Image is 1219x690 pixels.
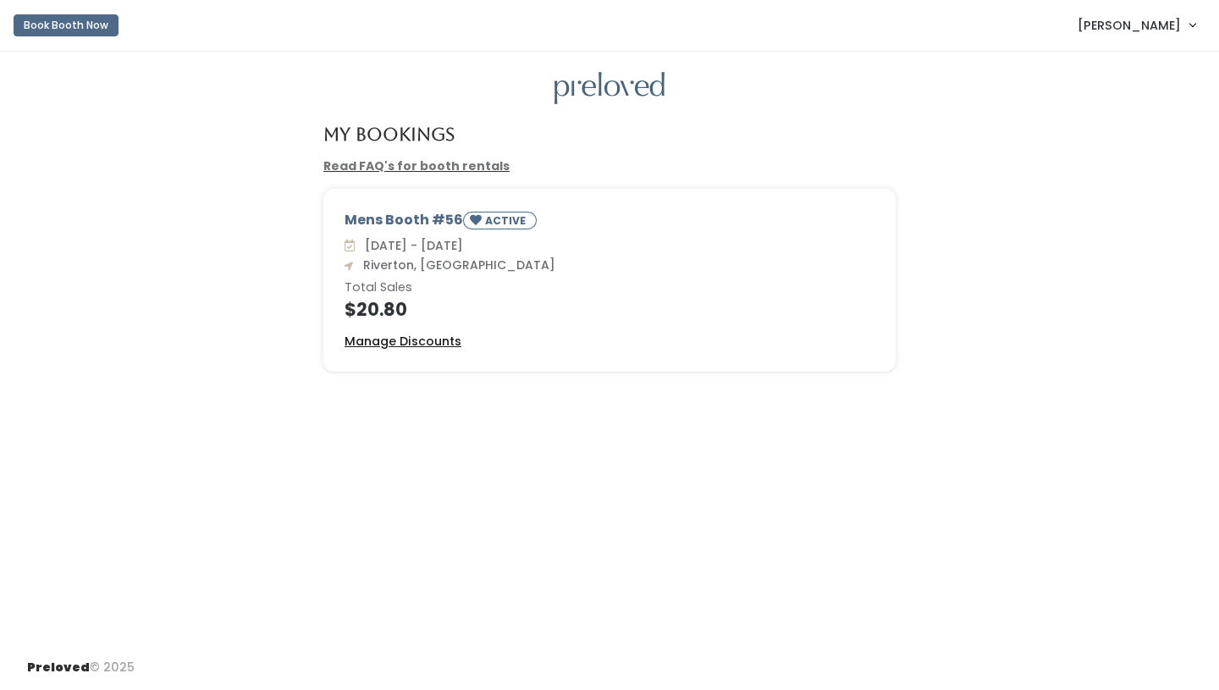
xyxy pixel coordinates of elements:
span: [DATE] - [DATE] [358,237,463,254]
div: © 2025 [27,645,135,676]
h4: $20.80 [345,300,874,319]
small: ACTIVE [485,213,529,228]
a: Book Booth Now [14,7,119,44]
div: Mens Booth #56 [345,210,874,236]
img: preloved logo [554,72,665,105]
a: [PERSON_NAME] [1061,7,1212,43]
span: Riverton, [GEOGRAPHIC_DATA] [356,257,555,273]
span: [PERSON_NAME] [1078,16,1181,35]
h6: Total Sales [345,281,874,295]
span: Preloved [27,659,90,676]
a: Read FAQ's for booth rentals [323,157,510,174]
h4: My Bookings [323,124,455,144]
button: Book Booth Now [14,14,119,36]
a: Manage Discounts [345,333,461,351]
